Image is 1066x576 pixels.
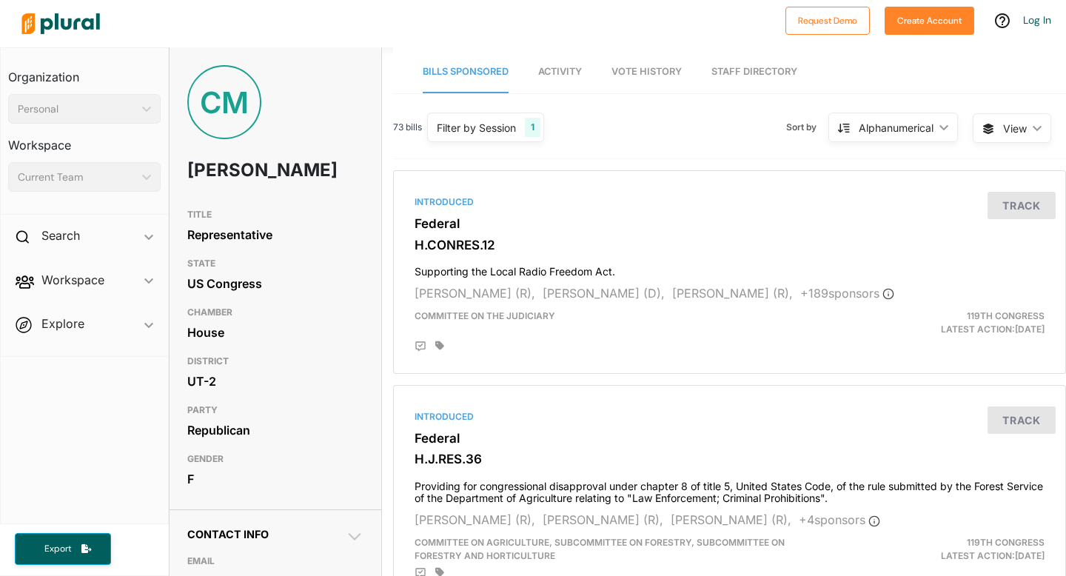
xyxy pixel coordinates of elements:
[967,310,1045,321] span: 119th Congress
[187,272,363,295] div: US Congress
[611,51,682,93] a: Vote History
[859,120,933,135] div: Alphanumerical
[187,224,363,246] div: Representative
[543,286,665,301] span: [PERSON_NAME] (D),
[786,121,828,134] span: Sort by
[187,468,363,490] div: F
[967,537,1045,548] span: 119th Congress
[611,66,682,77] span: Vote History
[187,206,363,224] h3: TITLE
[415,431,1045,446] h3: Federal
[415,473,1045,506] h4: Providing for congressional disapproval under chapter 8 of title 5, United States Code, of the ru...
[187,528,269,540] span: Contact Info
[800,286,894,301] span: + 189 sponsor s
[187,401,363,419] h3: PARTY
[672,286,793,301] span: [PERSON_NAME] (R),
[838,536,1056,563] div: Latest Action: [DATE]
[838,309,1056,336] div: Latest Action: [DATE]
[415,238,1045,252] h3: H.CONRES.12
[538,66,582,77] span: Activity
[187,65,261,139] div: CM
[187,352,363,370] h3: DISTRICT
[988,192,1056,219] button: Track
[799,512,880,527] span: + 4 sponsor s
[187,419,363,441] div: Republican
[543,512,663,527] span: [PERSON_NAME] (R),
[41,227,80,244] h2: Search
[18,170,136,185] div: Current Team
[415,341,426,352] div: Add Position Statement
[187,370,363,392] div: UT-2
[415,286,535,301] span: [PERSON_NAME] (R),
[538,51,582,93] a: Activity
[15,533,111,565] button: Export
[34,543,81,555] span: Export
[187,255,363,272] h3: STATE
[671,512,791,527] span: [PERSON_NAME] (R),
[423,66,509,77] span: Bills Sponsored
[415,258,1045,278] h4: Supporting the Local Radio Freedom Act.
[1003,121,1027,136] span: View
[415,216,1045,231] h3: Federal
[187,148,293,192] h1: [PERSON_NAME]
[785,7,870,35] button: Request Demo
[711,51,797,93] a: Staff Directory
[8,56,161,88] h3: Organization
[415,310,555,321] span: Committee on the Judiciary
[885,12,974,27] a: Create Account
[18,101,136,117] div: Personal
[187,450,363,468] h3: GENDER
[415,512,535,527] span: [PERSON_NAME] (R),
[415,452,1045,466] h3: H.J.RES.36
[435,341,444,351] div: Add tags
[187,304,363,321] h3: CHAMBER
[423,51,509,93] a: Bills Sponsored
[415,195,1045,209] div: Introduced
[393,121,422,134] span: 73 bills
[785,12,870,27] a: Request Demo
[187,552,363,570] h3: EMAIL
[1023,13,1051,27] a: Log In
[8,124,161,156] h3: Workspace
[415,537,785,561] span: Committee on Agriculture, Subcommittee on Forestry, Subcommittee on Forestry and Horticulture
[525,118,540,137] div: 1
[415,410,1045,423] div: Introduced
[437,120,516,135] div: Filter by Session
[187,321,363,344] div: House
[885,7,974,35] button: Create Account
[988,406,1056,434] button: Track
